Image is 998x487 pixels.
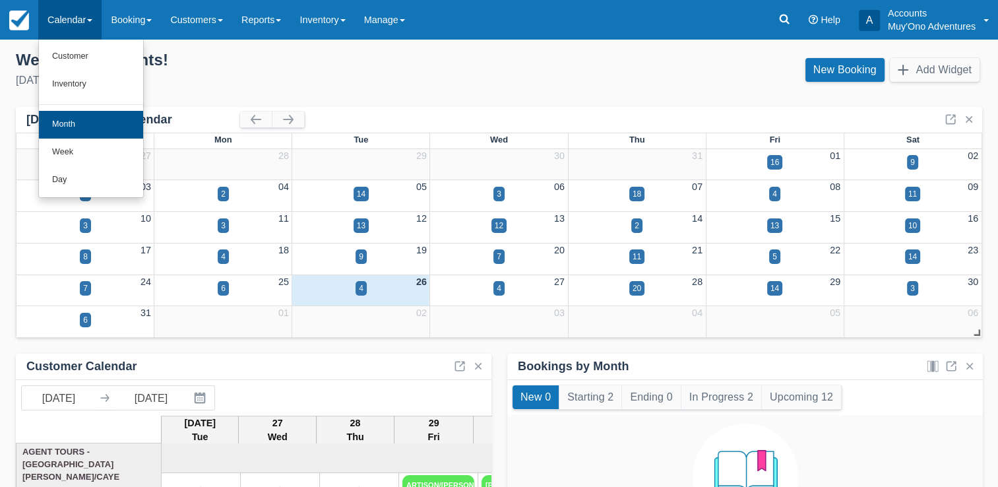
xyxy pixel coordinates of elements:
div: 10 [908,220,917,232]
a: Month [39,111,143,139]
a: 27 [140,150,151,161]
p: Accounts [888,7,976,20]
span: Wed [490,135,508,145]
div: 7 [83,282,88,294]
div: [DATE] [16,73,489,88]
a: 07 [692,181,702,192]
a: 16 [968,213,978,224]
div: 12 [495,220,503,232]
p: Muy'Ono Adventures [888,20,976,33]
a: 15 [830,213,840,224]
a: Day [39,166,143,194]
div: 4 [772,188,777,200]
a: 20 [554,245,565,255]
a: 21 [692,245,702,255]
span: Help [821,15,840,25]
a: 12 [416,213,427,224]
button: Interact with the calendar and add the check-in date for your trip. [188,386,214,410]
div: 16 [770,156,779,168]
a: New Booking [805,58,885,82]
a: 30 [968,276,978,287]
a: 26 [416,276,427,287]
a: 05 [830,308,840,318]
a: Inventory [39,71,143,98]
button: New 0 [513,385,559,409]
span: Mon [214,135,232,145]
button: Ending 0 [622,385,680,409]
span: Thu [629,135,645,145]
div: 11 [633,251,641,263]
span: Tue [354,135,368,145]
div: 8 [83,251,88,263]
div: 3 [221,220,226,232]
a: 27 [554,276,565,287]
a: 05 [416,181,427,192]
a: 04 [692,308,702,318]
a: 04 [278,181,289,192]
div: 2 [635,220,639,232]
ul: Calendar [38,40,144,198]
div: 18 [633,188,641,200]
div: [DATE] Booking Calendar [26,112,240,127]
div: 14 [770,282,779,294]
button: Upcoming 12 [762,385,841,409]
a: 17 [140,245,151,255]
div: 11 [908,188,917,200]
div: 13 [770,220,779,232]
a: 18 [278,245,289,255]
div: 4 [221,251,226,263]
th: 29 Fri [394,416,474,445]
span: Sat [906,135,920,145]
a: 29 [416,150,427,161]
a: 30 [554,150,565,161]
button: Add Widget [890,58,980,82]
input: Start Date [22,386,96,410]
a: 24 [140,276,151,287]
i: Help [809,15,818,24]
div: 4 [497,282,501,294]
a: 19 [416,245,427,255]
a: 28 [692,276,702,287]
a: 01 [278,308,289,318]
a: Week [39,139,143,166]
a: 22 [830,245,840,255]
a: 01 [830,150,840,161]
div: 3 [497,188,501,200]
a: 11 [278,213,289,224]
a: 03 [140,181,151,192]
div: 3 [910,282,915,294]
a: 10 [140,213,151,224]
img: checkfront-main-nav-mini-logo.png [9,11,29,30]
th: 30 Sat [474,416,553,445]
a: 29 [830,276,840,287]
a: 02 [416,308,427,318]
a: 31 [692,150,702,161]
div: 6 [83,314,88,326]
div: 3 [83,220,88,232]
a: 28 [278,150,289,161]
a: 02 [968,150,978,161]
th: 28 Thu [316,416,394,445]
div: 13 [357,220,365,232]
span: Fri [769,135,780,145]
div: 2 [221,188,226,200]
a: Customer [39,43,143,71]
div: 7 [497,251,501,263]
div: 9 [359,251,363,263]
a: 06 [968,308,978,318]
a: 03 [554,308,565,318]
div: Welcome , Accounts ! [16,50,489,70]
a: 31 [140,308,151,318]
div: 14 [908,251,917,263]
button: In Progress 2 [681,385,761,409]
div: 14 [357,188,365,200]
input: End Date [114,386,188,410]
a: 13 [554,213,565,224]
div: 6 [221,282,226,294]
div: Bookings by Month [518,359,629,374]
div: Customer Calendar [26,359,137,374]
a: 08 [830,181,840,192]
div: 9 [910,156,915,168]
div: 20 [633,282,641,294]
div: 5 [772,251,777,263]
